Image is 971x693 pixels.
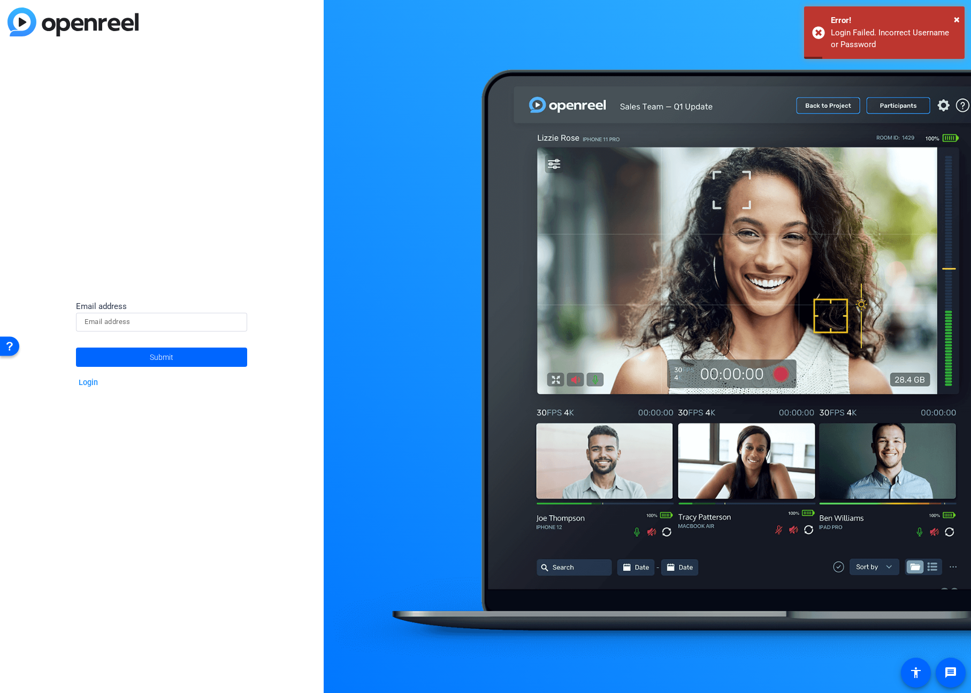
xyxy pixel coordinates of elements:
[954,13,960,26] span: ×
[150,344,173,371] span: Submit
[831,14,957,27] div: Error!
[831,27,957,51] div: Login Failed. Incorrect Username or Password
[909,666,922,679] mat-icon: accessibility
[76,302,127,311] span: Email address
[944,666,957,679] mat-icon: message
[7,7,139,36] img: blue-gradient.svg
[76,348,247,367] button: Submit
[79,378,98,387] a: Login
[85,315,239,328] input: Email address
[954,11,960,27] button: Close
